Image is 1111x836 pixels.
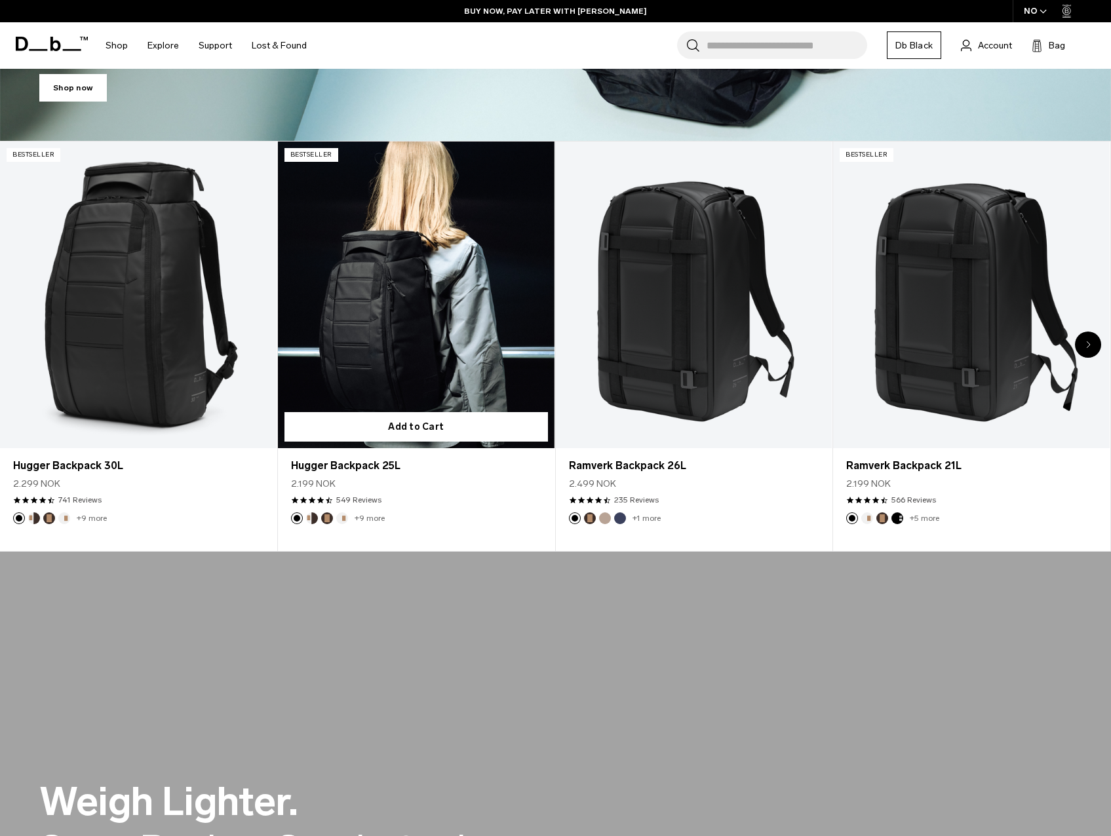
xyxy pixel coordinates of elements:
[355,514,385,523] a: +9 more
[106,22,128,69] a: Shop
[291,458,541,474] a: Hugger Backpack 25L
[252,22,307,69] a: Lost & Found
[1075,332,1101,358] div: Next slide
[96,22,317,69] nav: Main Navigation
[876,512,888,524] button: Espresso
[39,782,629,822] h2: Weigh Lighter.
[39,74,107,102] a: Shop now
[584,512,596,524] button: Espresso
[13,512,25,524] button: Black Out
[861,512,873,524] button: Oatmilk
[321,512,333,524] button: Espresso
[846,512,858,524] button: Black Out
[891,512,903,524] button: Charcoal Grey
[58,512,70,524] button: Oatmilk
[43,512,55,524] button: Espresso
[291,477,336,491] span: 2.199 NOK
[569,512,581,524] button: Black Out
[833,142,1110,449] a: Ramverk Backpack 21L
[846,477,891,491] span: 2.199 NOK
[13,477,60,491] span: 2.299 NOK
[614,512,626,524] button: Blue Hour
[556,142,832,449] a: Ramverk Backpack 26L
[887,31,941,59] a: Db Black
[306,512,318,524] button: Cappuccino
[569,458,819,474] a: Ramverk Backpack 26L
[614,494,659,506] a: 235 reviews
[556,141,834,552] div: 3 / 20
[284,148,338,162] p: Bestseller
[291,512,303,524] button: Black Out
[77,514,107,523] a: +9 more
[961,37,1012,53] a: Account
[278,142,555,449] a: Hugger Backpack 25L
[840,148,893,162] p: Bestseller
[891,494,936,506] a: 566 reviews
[833,141,1111,552] div: 4 / 20
[336,512,348,524] button: Oatmilk
[569,477,616,491] span: 2.499 NOK
[1049,39,1065,52] span: Bag
[336,494,381,506] a: 549 reviews
[278,141,556,552] div: 2 / 20
[28,512,40,524] button: Cappuccino
[599,512,611,524] button: Fogbow Beige
[1032,37,1065,53] button: Bag
[58,494,102,506] a: 741 reviews
[199,22,232,69] a: Support
[910,514,939,523] a: +5 more
[13,458,263,474] a: Hugger Backpack 30L
[464,5,647,17] a: BUY NOW, PAY LATER WITH [PERSON_NAME]
[7,148,60,162] p: Bestseller
[978,39,1012,52] span: Account
[147,22,179,69] a: Explore
[846,458,1097,474] a: Ramverk Backpack 21L
[284,412,548,442] button: Add to Cart
[633,514,661,523] a: +1 more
